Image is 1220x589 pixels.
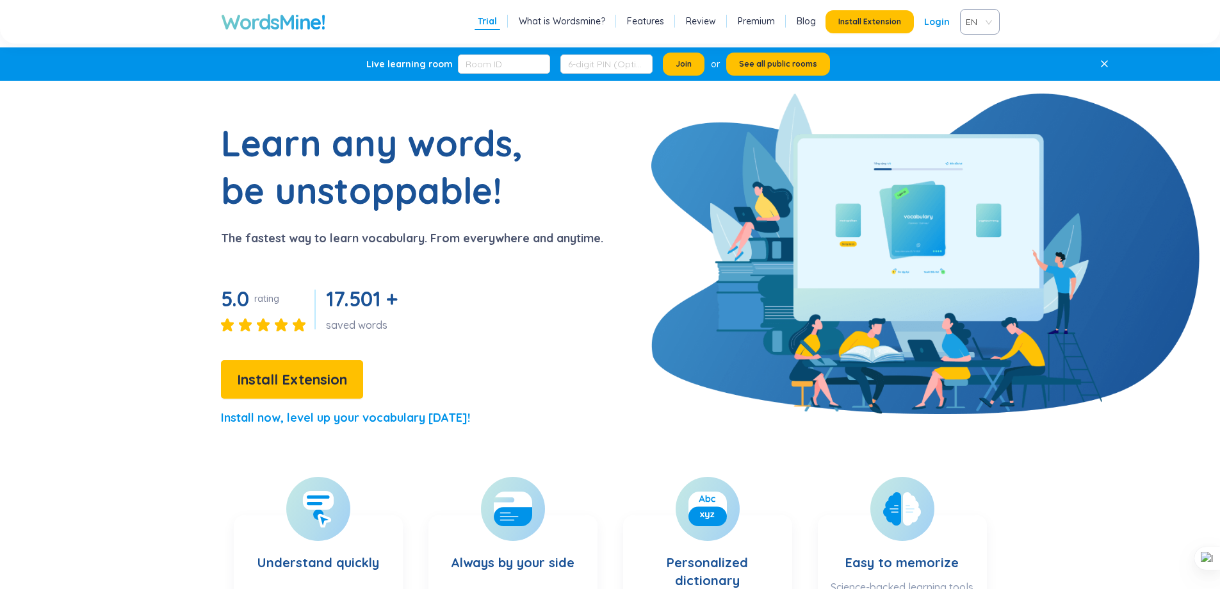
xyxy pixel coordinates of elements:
[711,57,720,71] div: or
[221,360,363,399] button: Install Extension
[726,53,830,76] button: See all public rooms
[458,54,550,74] input: Room ID
[676,59,692,69] span: Join
[924,10,950,33] a: Login
[237,369,347,391] span: Install Extension
[478,15,497,28] a: Trial
[221,286,249,311] span: 5.0
[797,15,816,28] a: Blog
[560,54,653,74] input: 6-digit PIN (Optional)
[326,318,403,332] div: saved words
[739,59,817,69] span: See all public rooms
[366,58,453,71] div: Live learning room
[845,528,959,574] h3: Easy to memorize
[451,528,574,581] h3: Always by your side
[221,374,363,387] a: Install Extension
[663,53,704,76] button: Join
[221,119,541,214] h1: Learn any words, be unstoppable!
[221,409,470,427] p: Install now, level up your vocabulary [DATE]!
[686,15,716,28] a: Review
[257,528,379,581] h3: Understand quickly
[627,15,664,28] a: Features
[519,15,605,28] a: What is Wordsmine?
[326,286,398,311] span: 17.501 +
[254,292,279,305] div: rating
[221,229,603,247] p: The fastest way to learn vocabulary. From everywhere and anytime.
[966,12,989,31] span: VIE
[838,17,901,27] span: Install Extension
[826,10,914,33] button: Install Extension
[221,9,325,35] a: WordsMine!
[738,15,775,28] a: Premium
